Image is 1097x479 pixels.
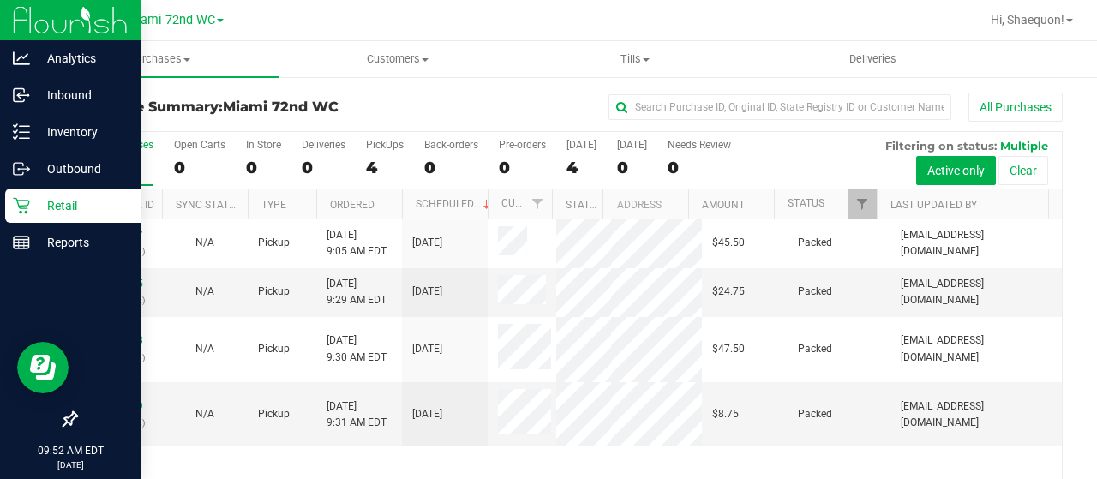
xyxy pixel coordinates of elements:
[246,139,281,151] div: In Store
[798,406,832,422] span: Packed
[223,99,339,115] span: Miami 72nd WC
[327,227,387,260] span: [DATE] 9:05 AM EDT
[30,232,133,253] p: Reports
[848,189,877,219] a: Filter
[279,51,515,67] span: Customers
[327,276,387,308] span: [DATE] 9:29 AM EDT
[517,51,752,67] span: Tills
[712,284,745,300] span: $24.75
[901,276,1052,308] span: [EMAIL_ADDRESS][DOMAIN_NAME]
[566,139,596,151] div: [DATE]
[327,398,387,431] span: [DATE] 9:31 AM EDT
[901,398,1052,431] span: [EMAIL_ADDRESS][DOMAIN_NAME]
[8,443,133,458] p: 09:52 AM EDT
[246,158,281,177] div: 0
[754,41,992,77] a: Deliveries
[13,197,30,214] inline-svg: Retail
[13,160,30,177] inline-svg: Outbound
[126,13,215,27] span: Miami 72nd WC
[702,199,745,211] a: Amount
[195,235,214,251] button: N/A
[75,99,405,115] h3: Purchase Summary:
[412,406,442,422] span: [DATE]
[798,235,832,251] span: Packed
[412,341,442,357] span: [DATE]
[195,406,214,422] button: N/A
[195,408,214,420] span: Not Applicable
[412,284,442,300] span: [DATE]
[258,235,290,251] span: Pickup
[524,189,552,219] a: Filter
[195,343,214,355] span: Not Applicable
[826,51,920,67] span: Deliveries
[416,198,494,210] a: Scheduled
[424,158,478,177] div: 0
[712,341,745,357] span: $47.50
[195,341,214,357] button: N/A
[327,332,387,365] span: [DATE] 9:30 AM EDT
[424,139,478,151] div: Back-orders
[668,158,731,177] div: 0
[617,158,647,177] div: 0
[195,284,214,300] button: N/A
[968,93,1063,122] button: All Purchases
[712,235,745,251] span: $45.50
[1000,139,1048,153] span: Multiple
[788,197,824,209] a: Status
[30,122,133,142] p: Inventory
[195,237,214,248] span: Not Applicable
[13,50,30,67] inline-svg: Analytics
[261,199,286,211] a: Type
[30,85,133,105] p: Inbound
[412,235,442,251] span: [DATE]
[890,199,977,211] a: Last Updated By
[566,158,596,177] div: 4
[30,195,133,216] p: Retail
[41,41,279,77] a: Purchases
[302,158,345,177] div: 0
[916,156,996,185] button: Active only
[516,41,753,77] a: Tills
[258,341,290,357] span: Pickup
[8,458,133,471] p: [DATE]
[30,159,133,179] p: Outbound
[499,158,546,177] div: 0
[798,341,832,357] span: Packed
[602,189,688,219] th: Address
[279,41,516,77] a: Customers
[330,199,375,211] a: Ordered
[302,139,345,151] div: Deliveries
[13,87,30,104] inline-svg: Inbound
[668,139,731,151] div: Needs Review
[258,406,290,422] span: Pickup
[499,139,546,151] div: Pre-orders
[30,48,133,69] p: Analytics
[366,158,404,177] div: 4
[366,139,404,151] div: PickUps
[798,284,832,300] span: Packed
[17,342,69,393] iframe: Resource center
[901,227,1052,260] span: [EMAIL_ADDRESS][DOMAIN_NAME]
[608,94,951,120] input: Search Purchase ID, Original ID, State Registry ID or Customer Name...
[13,123,30,141] inline-svg: Inventory
[41,51,279,67] span: Purchases
[174,158,225,177] div: 0
[195,285,214,297] span: Not Applicable
[566,199,656,211] a: State Registry ID
[617,139,647,151] div: [DATE]
[176,199,242,211] a: Sync Status
[901,332,1052,365] span: [EMAIL_ADDRESS][DOMAIN_NAME]
[13,234,30,251] inline-svg: Reports
[712,406,739,422] span: $8.75
[501,197,554,209] a: Customer
[258,284,290,300] span: Pickup
[885,139,997,153] span: Filtering on status:
[991,13,1064,27] span: Hi, Shaequon!
[174,139,225,151] div: Open Carts
[998,156,1048,185] button: Clear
